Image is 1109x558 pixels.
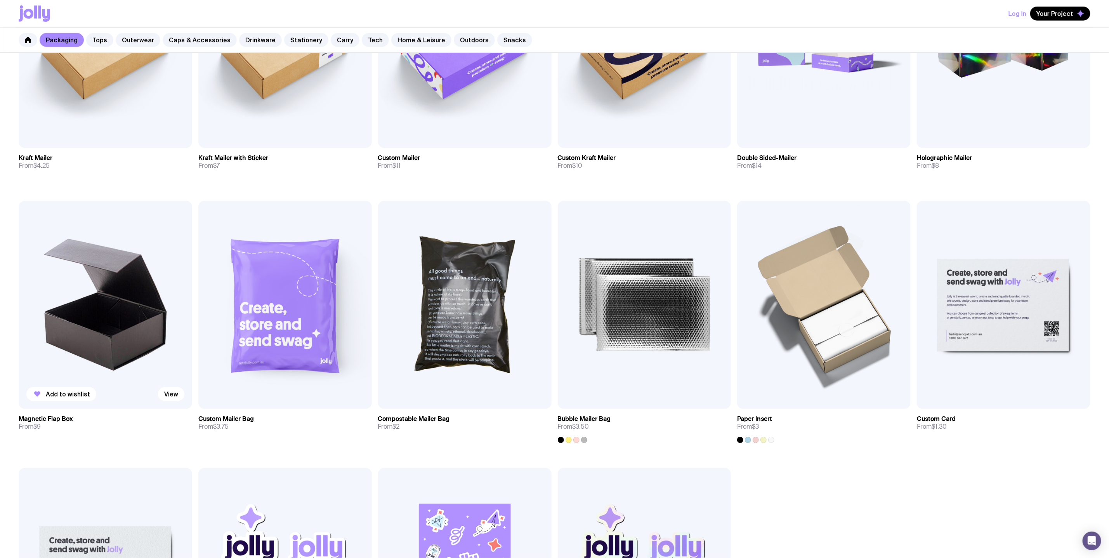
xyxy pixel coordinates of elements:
[558,415,611,423] h3: Bubble Mailer Bag
[19,162,50,170] span: From
[558,409,731,443] a: Bubble Mailer BagFrom$3.50
[331,33,359,47] a: Carry
[737,148,911,176] a: Double Sided-MailerFrom$14
[1008,7,1026,21] button: Log In
[19,148,192,176] a: Kraft MailerFrom$4.25
[378,154,420,162] h3: Custom Mailer
[86,33,113,47] a: Tops
[33,162,50,170] span: $4.25
[163,33,237,47] a: Caps & Accessories
[198,409,372,437] a: Custom Mailer BagFrom$3.75
[1036,10,1073,17] span: Your Project
[362,33,389,47] a: Tech
[917,423,947,431] span: From
[19,409,192,437] a: Magnetic Flap BoxFrom$9
[378,162,401,170] span: From
[737,409,911,443] a: Paper InsertFrom$3
[752,422,759,431] span: $3
[198,423,229,431] span: From
[391,33,451,47] a: Home & Leisure
[558,148,731,176] a: Custom Kraft MailerFrom$10
[26,387,96,401] button: Add to wishlist
[40,33,84,47] a: Packaging
[573,422,589,431] span: $3.50
[932,422,947,431] span: $1.30
[198,162,220,170] span: From
[558,423,589,431] span: From
[917,409,1090,437] a: Custom CardFrom$1.30
[46,390,90,398] span: Add to wishlist
[558,162,583,170] span: From
[378,423,400,431] span: From
[917,148,1090,176] a: Holographic MailerFrom$8
[116,33,160,47] a: Outerwear
[33,422,41,431] span: $9
[573,162,583,170] span: $10
[737,423,759,431] span: From
[737,154,797,162] h3: Double Sided-Mailer
[198,415,254,423] h3: Custom Mailer Bag
[19,154,52,162] h3: Kraft Mailer
[198,154,268,162] h3: Kraft Mailer with Sticker
[158,387,184,401] a: View
[1030,7,1090,21] button: Your Project
[393,422,400,431] span: $2
[19,423,41,431] span: From
[454,33,495,47] a: Outdoors
[737,162,762,170] span: From
[917,162,939,170] span: From
[497,33,532,47] a: Snacks
[393,162,401,170] span: $11
[239,33,282,47] a: Drinkware
[378,409,552,437] a: Compostable Mailer BagFrom$2
[932,162,939,170] span: $8
[213,162,220,170] span: $7
[378,148,552,176] a: Custom MailerFrom$11
[737,415,772,423] h3: Paper Insert
[558,154,616,162] h3: Custom Kraft Mailer
[1083,532,1101,550] div: Open Intercom Messenger
[19,415,73,423] h3: Magnetic Flap Box
[917,154,972,162] h3: Holographic Mailer
[752,162,762,170] span: $14
[198,148,372,176] a: Kraft Mailer with StickerFrom$7
[284,33,328,47] a: Stationery
[917,415,956,423] h3: Custom Card
[378,415,450,423] h3: Compostable Mailer Bag
[213,422,229,431] span: $3.75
